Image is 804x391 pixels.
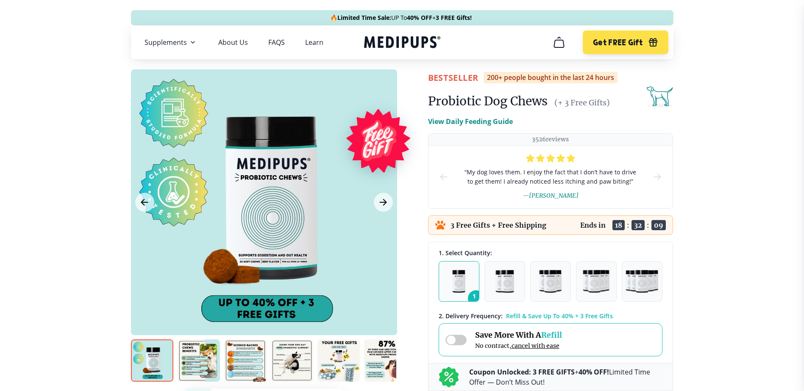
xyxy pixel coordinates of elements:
span: Supplements [145,38,187,47]
img: Pack of 4 - Natural Dog Supplements [583,270,609,293]
span: No contract, [475,342,562,350]
img: Probiotic Dog Chews | Natural Dog Supplements [178,339,220,382]
span: : [647,221,649,229]
button: Previous Image [135,193,154,212]
p: View Daily Feeding Guide [428,116,513,127]
button: next-slide [652,146,662,208]
span: “ My dog loves them. I enjoy the fact that I don’t have to drive to get them! I already noticed l... [462,168,639,186]
div: 200+ people bought in the last 24 hours [484,72,618,83]
img: Probiotic Dog Chews | Natural Dog Supplements [131,339,173,382]
span: 🔥 UP To + [330,14,472,22]
button: Next Image [374,193,393,212]
span: cancel with ease [512,342,559,350]
img: Probiotic Dog Chews | Natural Dog Supplements [317,339,360,382]
span: 09 [651,220,666,230]
div: 1. Select Quantity: [439,249,662,257]
img: Probiotic Dog Chews | Natural Dog Supplements [364,339,406,382]
button: Supplements [145,37,198,47]
img: Pack of 2 - Natural Dog Supplements [495,270,514,293]
span: Refill [541,330,562,340]
p: 3526 reviews [532,135,569,143]
button: cart [549,32,569,52]
img: Probiotic Dog Chews | Natural Dog Supplements [224,339,267,382]
button: prev-slide [439,146,449,208]
a: Learn [305,38,323,47]
img: Pack of 1 - Natural Dog Supplements [452,270,465,293]
span: (+ 3 Free Gifts) [554,98,610,107]
a: Medipups [364,34,440,52]
p: Ends in [580,221,606,229]
img: Pack of 3 - Natural Dog Supplements [539,270,562,293]
span: Get FREE Gift [593,38,643,47]
p: 3 Free Gifts + Free Shipping [451,221,546,229]
button: Get FREE Gift [583,30,668,54]
span: 2 . Delivery Frequency: [439,312,503,320]
b: Coupon Unlocked: 3 FREE GIFTS [469,367,575,377]
h1: Probiotic Dog Chews [428,94,548,109]
span: 32 [632,220,645,230]
p: + Limited Time Offer — Don’t Miss Out! [469,367,662,387]
span: 18 [612,220,625,230]
span: — [PERSON_NAME] [523,192,579,199]
a: About Us [218,38,248,47]
span: Save More With A [475,330,562,340]
img: Probiotic Dog Chews | Natural Dog Supplements [271,339,313,382]
b: 40% OFF! [579,367,609,377]
button: 1 [439,261,479,302]
span: Refill & Save Up To 40% + 3 Free Gifts [506,312,613,320]
span: 1 [468,290,484,306]
img: Pack of 5 - Natural Dog Supplements [626,270,658,293]
span: BestSeller [428,72,479,83]
a: FAQS [268,38,285,47]
span: : [627,221,629,229]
